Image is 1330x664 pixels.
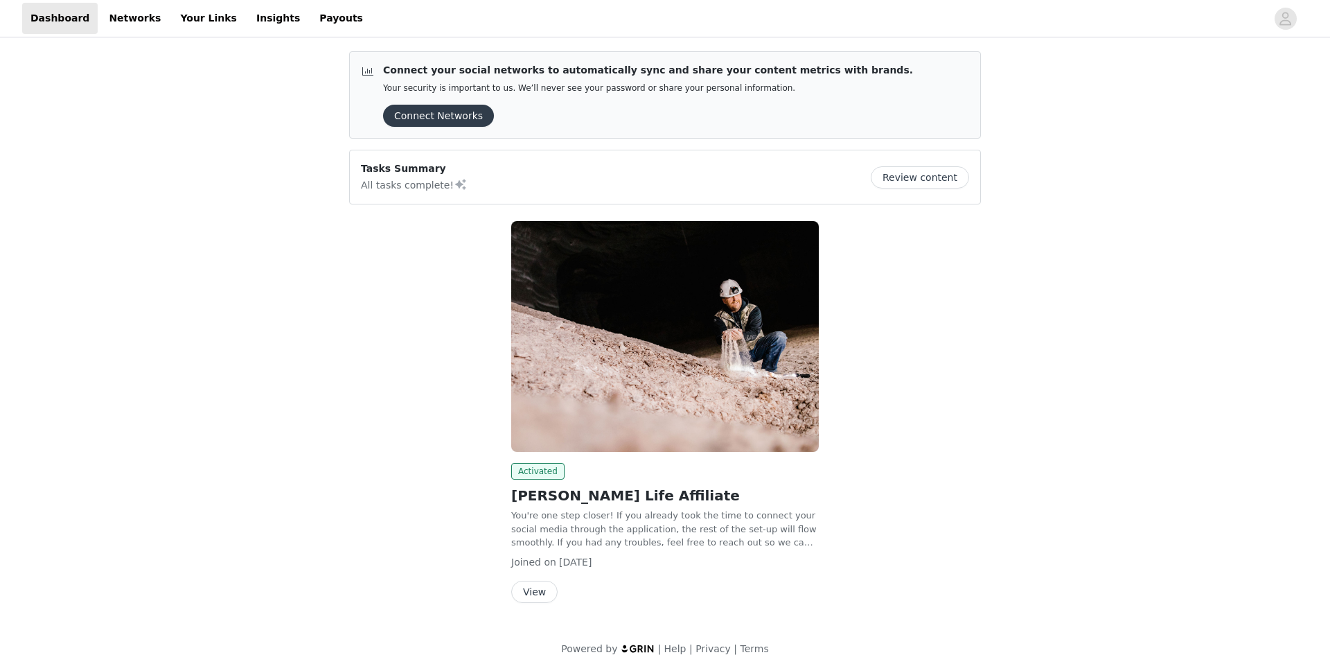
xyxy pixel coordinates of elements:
a: Terms [740,643,768,654]
button: Connect Networks [383,105,494,127]
a: Your Links [172,3,245,34]
span: | [734,643,737,654]
span: | [689,643,693,654]
a: Networks [100,3,169,34]
p: Your security is important to us. We’ll never see your password or share your personal information. [383,83,913,94]
a: Privacy [695,643,731,654]
span: | [658,643,662,654]
a: Payouts [311,3,371,34]
button: Review content [871,166,969,189]
span: Activated [511,463,565,480]
img: Real Salt [511,221,819,452]
span: Powered by [561,643,617,654]
h2: [PERSON_NAME] Life Affiliate [511,485,819,506]
p: All tasks complete! [361,176,468,193]
a: Help [664,643,686,654]
a: Insights [248,3,308,34]
span: [DATE] [559,557,592,568]
p: Connect your social networks to automatically sync and share your content metrics with brands. [383,63,913,78]
a: Dashboard [22,3,98,34]
p: Tasks Summary [361,161,468,176]
div: avatar [1279,8,1292,30]
p: You're one step closer! If you already took the time to connect your social media through the app... [511,509,819,550]
img: logo [621,644,655,653]
span: Joined on [511,557,556,568]
button: View [511,581,558,603]
a: View [511,587,558,597]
